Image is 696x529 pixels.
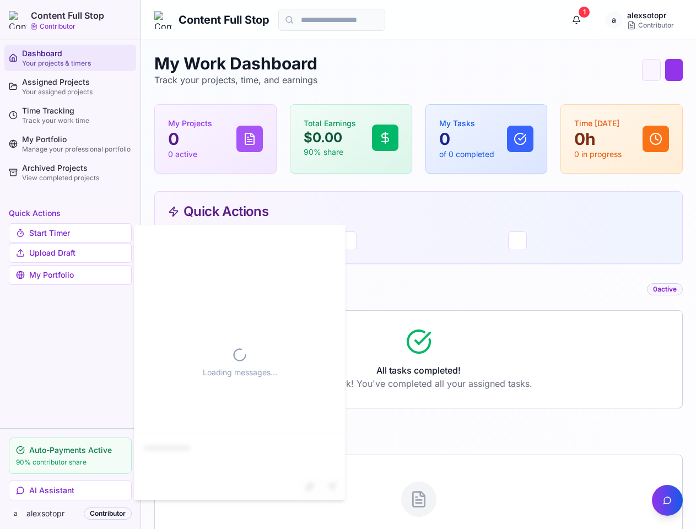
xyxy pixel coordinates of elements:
div: Contributor [84,508,132,520]
button: aalexsotopr Contributor [596,9,683,31]
h3: All tasks completed! [172,364,665,377]
p: 0h [574,129,622,149]
button: AI Assistant [9,481,132,500]
h1: My Work Dashboard [154,53,317,73]
div: 1 [579,7,590,18]
p: 0 [168,129,212,149]
a: DashboardYour projects & timers [4,45,136,71]
p: $0.00 [304,129,356,147]
h2: My Assigned Projects [154,426,683,441]
div: Time Tracking [22,105,132,116]
span: Loading messages... [203,367,277,378]
div: Quick Actions [168,205,669,218]
button: 1 [565,9,587,31]
p: 0 in progress [574,149,622,160]
div: Archived Projects [22,163,132,174]
p: 0 [439,129,494,149]
span: Auto-Payments Active [29,445,112,456]
p: My Projects [168,118,212,129]
p: Track your projects, time, and earnings [154,73,317,87]
svg: Upload Draft [665,59,683,81]
div: Contributor [627,21,674,30]
div: Manage your professional portfolio [22,145,132,154]
a: Upload Draft [9,249,132,260]
a: My PortfolioManage your professional portfolio [4,131,136,157]
div: 0 active [647,283,683,295]
p: My Tasks [439,118,494,129]
button: Start Timer [9,223,132,243]
p: 90% share [304,147,356,158]
div: Assigned Projects [22,77,132,88]
span: alexsotopr [26,508,79,519]
img: Content Full Stop Logo [9,11,26,29]
button: Upload Draft [9,243,132,263]
div: View completed projects [22,174,132,182]
div: Dashboard [22,48,132,59]
p: Total Earnings [304,118,356,129]
p: 0 active [168,149,212,160]
p: Contributor [40,22,75,31]
a: Archived ProjectsView completed projects [4,159,136,186]
div: Track your work time [22,116,132,125]
span: a [605,11,623,29]
div: alexsotopr [627,10,674,21]
img: Content Full Stop Logo [154,11,172,29]
a: Start Timer [9,229,132,240]
div: My Portfolio [22,134,132,145]
p: Great work! You've completed all your assigned tasks. [172,377,665,390]
h2: Content Full Stop [31,9,104,22]
h1: Content Full Stop [179,12,269,28]
p: 90% contributor share [16,458,125,467]
svg: Quick Timer [642,59,661,81]
a: Assigned ProjectsYour assigned projects [4,73,136,100]
div: Your assigned projects [22,88,132,96]
p: of 0 completed [439,149,494,160]
a: My Portfolio [9,265,132,285]
div: Your projects & timers [22,59,132,68]
h3: Quick Actions [9,208,132,219]
span: a [9,507,22,520]
a: Time TrackingTrack your work time [4,102,136,128]
p: Time [DATE] [574,118,622,129]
